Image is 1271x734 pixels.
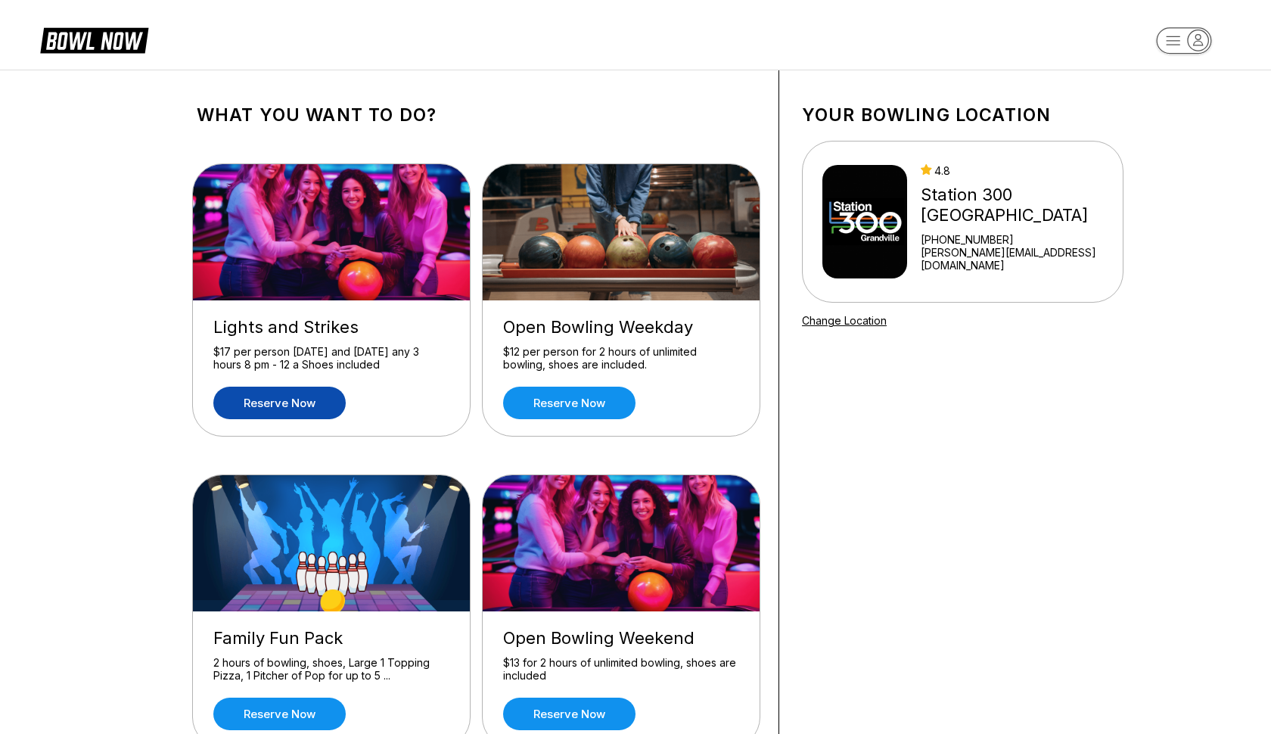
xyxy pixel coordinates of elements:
[503,387,635,419] a: Reserve now
[213,628,449,648] div: Family Fun Pack
[921,233,1117,246] div: [PHONE_NUMBER]
[802,314,887,327] a: Change Location
[503,317,739,337] div: Open Bowling Weekday
[213,317,449,337] div: Lights and Strikes
[483,164,761,300] img: Open Bowling Weekday
[503,698,635,730] a: Reserve now
[197,104,756,126] h1: What you want to do?
[921,164,1117,177] div: 4.8
[193,475,471,611] img: Family Fun Pack
[213,387,346,419] a: Reserve now
[503,656,739,683] div: $13 for 2 hours of unlimited bowling, shoes are included
[503,628,739,648] div: Open Bowling Weekend
[213,345,449,372] div: $17 per person [DATE] and [DATE] any 3 hours 8 pm - 12 a Shoes included
[802,104,1123,126] h1: Your bowling location
[213,656,449,683] div: 2 hours of bowling, shoes, Large 1 Topping Pizza, 1 Pitcher of Pop for up to 5 ...
[503,345,739,372] div: $12 per person for 2 hours of unlimited bowling, shoes are included.
[213,698,346,730] a: Reserve now
[921,185,1117,225] div: Station 300 [GEOGRAPHIC_DATA]
[193,164,471,300] img: Lights and Strikes
[921,246,1117,272] a: [PERSON_NAME][EMAIL_ADDRESS][DOMAIN_NAME]
[822,165,907,278] img: Station 300 Grandville
[483,475,761,611] img: Open Bowling Weekend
